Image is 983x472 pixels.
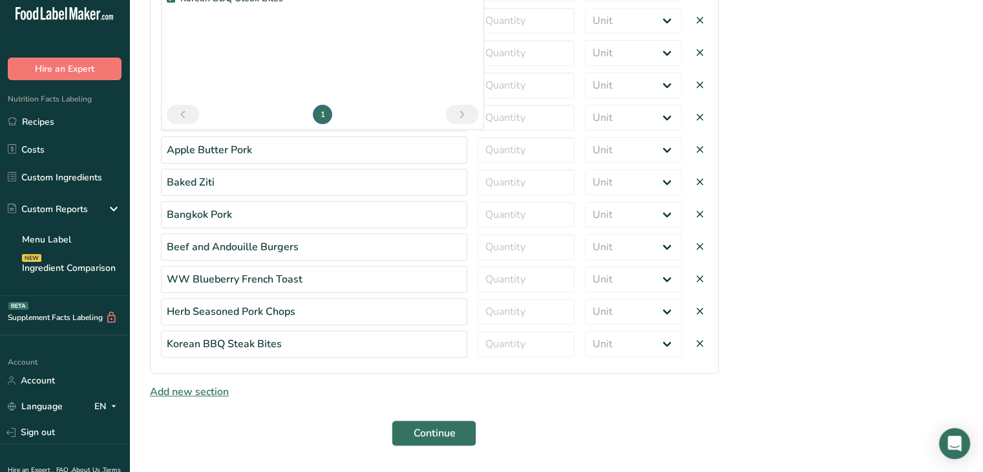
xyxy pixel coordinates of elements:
[478,299,575,325] input: Quantity
[94,399,122,414] div: EN
[8,202,88,216] div: Custom Reports
[478,169,575,195] input: Quantity
[150,385,229,399] span: Add new section
[392,420,476,446] button: Continue
[413,425,455,441] span: Continue
[161,330,467,358] div: Korean BBQ Steak Bites
[939,428,970,459] div: Open Intercom Messenger
[161,298,467,325] div: Herb Seasoned Pork Chops
[478,105,575,131] input: Quantity
[478,266,575,292] input: Quantity
[8,302,28,310] div: BETA
[8,395,63,418] a: Language
[161,266,467,293] div: WW Blueberry French Toast
[22,254,41,262] div: NEW
[8,58,122,80] button: Hire an Expert
[478,72,575,98] input: Quantity
[446,105,478,124] a: Page 2.
[161,233,467,261] div: Beef and Andouille Burgers
[478,40,575,66] input: Quantity
[478,234,575,260] input: Quantity
[161,201,467,228] div: Bangkok Pork
[478,137,575,163] input: Quantity
[478,8,575,34] input: Quantity
[161,169,467,196] div: Baked Ziti
[167,105,199,124] a: Page 0.
[161,136,467,164] div: Apple Butter Pork
[478,202,575,228] input: Quantity
[478,331,575,357] input: Quantity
